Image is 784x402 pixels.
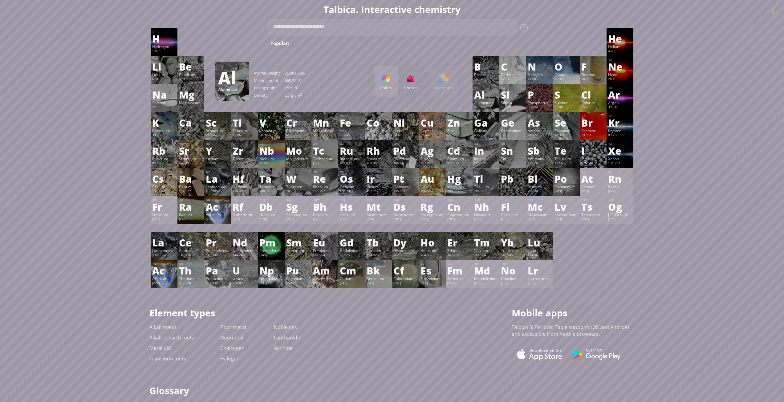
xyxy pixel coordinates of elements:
[259,174,283,184] div: Ta
[152,44,176,49] div: Hydrogen
[285,78,315,83] div: 660.32 °C
[340,184,364,189] div: Osmium
[233,133,256,138] div: 47.867
[340,146,364,156] div: Ru
[582,86,605,90] div: 17
[528,146,551,156] div: Sb
[313,142,337,146] div: 43
[340,114,364,118] div: 26
[474,128,498,133] div: Gallium
[581,133,605,138] div: 79.904
[447,118,471,128] div: Zn
[149,334,196,341] a: Alkaline earth metal
[313,133,337,138] div: 54.938
[581,62,605,71] div: F
[220,324,246,331] a: Poor metal
[340,133,364,138] div: 55.845
[608,174,632,184] div: Rn
[608,34,632,43] div: He
[206,161,230,166] div: 88.906
[393,174,417,184] div: Pt
[608,30,632,34] div: 2
[206,128,230,133] div: Scandium
[608,86,632,90] div: 18
[286,184,310,189] div: Tungsten
[179,114,203,118] div: 20
[582,170,605,174] div: 85
[501,161,525,166] div: 118.71
[554,118,578,128] div: Se
[474,86,498,90] div: 13
[379,39,400,47] span: H SO
[554,77,578,82] div: 15.999
[501,114,525,118] div: 32
[152,114,176,118] div: 19
[206,114,230,118] div: 21
[393,118,417,128] div: Ni
[461,39,488,47] span: Methane
[608,49,632,54] div: 4.003
[336,39,357,47] span: Water
[554,156,578,161] div: Tellurium
[367,118,390,128] div: Co
[206,184,230,189] div: Lanthanum
[179,100,203,105] div: Magnesium
[254,85,285,91] div: Boiling point
[179,62,203,71] div: Be
[286,146,310,156] div: Mo
[436,43,438,47] sub: 4
[206,118,230,128] div: Sc
[555,58,578,62] div: 8
[581,128,605,133] div: Bromine
[554,105,578,110] div: 32.06
[528,128,551,133] div: Arsenic
[313,118,337,128] div: Mn
[554,62,578,71] div: O
[359,39,376,47] span: H O
[152,133,176,138] div: 39.098
[447,133,471,138] div: 65.38
[555,170,578,174] div: 84
[490,39,535,47] span: [MEDICAL_DATA]
[474,90,498,99] div: Al
[152,118,176,128] div: K
[581,146,605,156] div: I
[608,62,632,71] div: Ne
[420,128,444,133] div: Copper
[274,345,293,351] a: Actinide
[340,128,364,133] div: Iron
[218,92,246,97] div: 26.982
[394,142,417,146] div: 46
[608,100,632,105] div: Argon
[286,118,310,128] div: Cr
[528,62,551,71] div: N
[313,114,337,118] div: 25
[554,90,578,99] div: S
[259,184,283,189] div: Tantalum
[233,161,256,166] div: 91.224
[528,156,551,161] div: Antimony
[152,170,176,174] div: 55
[528,170,551,174] div: 83
[581,174,605,184] div: At
[474,133,498,138] div: 69.723
[152,30,176,34] div: 1
[179,184,203,189] div: Barium
[582,114,605,118] div: 35
[581,118,605,128] div: Br
[608,118,632,128] div: Kr
[608,133,632,138] div: 83.798
[286,161,310,166] div: 95.95
[474,170,498,174] div: 81
[528,72,551,77] div: Nitrogen
[501,77,525,82] div: 12.011
[259,128,283,133] div: Vanadium
[474,72,498,77] div: Boron
[367,161,390,166] div: 102.906
[367,174,390,184] div: Ir
[608,72,632,77] div: Neon
[179,90,203,99] div: Mg
[447,146,471,156] div: Cd
[554,128,578,133] div: Selenium
[233,170,256,174] div: 72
